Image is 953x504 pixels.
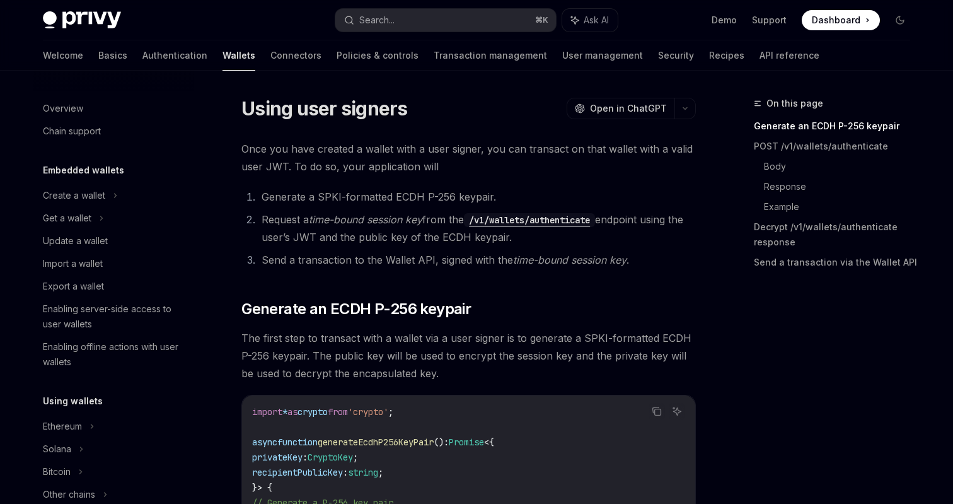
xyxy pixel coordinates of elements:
span: }> { [252,482,272,493]
a: Generate an ECDH P-256 keypair [754,116,920,136]
a: Response [764,177,920,197]
span: : [303,452,308,463]
span: The first step to transact with a wallet via a user signer is to generate a SPKI-formatted ECDH P... [241,329,696,382]
a: /v1/wallets/authenticate [464,213,595,226]
span: Dashboard [812,14,860,26]
span: : [343,467,348,478]
a: Wallets [222,40,255,71]
em: time-bound session key [309,213,422,226]
a: Support [752,14,787,26]
div: Import a wallet [43,256,103,271]
a: Security [658,40,694,71]
div: Update a wallet [43,233,108,249]
a: Body [764,156,920,177]
a: User management [562,40,643,71]
a: Import a wallet [33,252,194,275]
span: async [252,437,277,448]
span: privateKey [252,452,303,463]
a: Export a wallet [33,275,194,298]
div: Overview [43,101,83,116]
li: Generate a SPKI-formatted ECDH P-256 keypair. [258,188,696,206]
div: Bitcoin [43,464,71,479]
button: Search...⌘K [335,9,556,32]
span: Promise [449,437,484,448]
a: Connectors [270,40,321,71]
li: Request a from the endpoint using the user’s JWT and the public key of the ECDH keypair. [258,211,696,246]
button: Ask AI [669,403,685,419]
div: Search... [359,13,395,28]
div: Export a wallet [43,279,104,294]
em: time-bound session key [513,254,627,266]
span: <{ [484,437,494,448]
span: ; [353,452,358,463]
span: Open in ChatGPT [590,102,667,115]
span: function [277,437,318,448]
span: On this page [766,96,823,111]
div: Solana [43,442,71,457]
code: /v1/wallets/authenticate [464,213,595,227]
a: Dashboard [802,10,880,30]
div: Chain support [43,124,101,139]
h5: Embedded wallets [43,163,124,178]
a: Send a transaction via the Wallet API [754,252,920,273]
div: Create a wallet [43,188,105,203]
span: 'crypto' [348,406,388,418]
a: Authentication [142,40,207,71]
a: Example [764,197,920,217]
button: Ask AI [562,9,618,32]
span: () [434,437,444,448]
a: Welcome [43,40,83,71]
div: Ethereum [43,419,82,434]
span: recipientPublicKey [252,467,343,478]
h5: Using wallets [43,394,103,409]
span: Generate an ECDH P-256 keypair [241,299,471,319]
a: Basics [98,40,127,71]
div: Get a wallet [43,211,91,226]
span: crypto [297,406,328,418]
a: POST /v1/wallets/authenticate [754,136,920,156]
div: Enabling server-side access to user wallets [43,302,187,332]
a: Enabling offline actions with user wallets [33,336,194,373]
span: Ask AI [584,14,609,26]
a: Enabling server-side access to user wallets [33,298,194,336]
button: Open in ChatGPT [567,98,674,119]
a: Overview [33,97,194,120]
div: Other chains [43,487,95,502]
li: Send a transaction to the Wallet API, signed with the . [258,251,696,269]
span: from [328,406,348,418]
a: Demo [712,14,737,26]
button: Copy the contents from the code block [649,403,665,419]
span: : [444,437,449,448]
span: CryptoKey [308,452,353,463]
span: import [252,406,282,418]
button: Toggle dark mode [890,10,910,30]
a: Update a wallet [33,230,194,252]
a: Recipes [709,40,744,71]
img: dark logo [43,11,121,29]
span: as [287,406,297,418]
a: API reference [760,40,819,71]
span: ⌘ K [535,15,548,25]
a: Policies & controls [337,40,419,71]
a: Transaction management [434,40,547,71]
div: Enabling offline actions with user wallets [43,339,187,370]
a: Decrypt /v1/wallets/authenticate response [754,217,920,252]
span: Once you have created a wallet with a user signer, you can transact on that wallet with a valid u... [241,140,696,175]
span: string [348,467,378,478]
span: generateEcdhP256KeyPair [318,437,434,448]
h1: Using user signers [241,97,408,120]
span: ; [378,467,383,478]
span: ; [388,406,393,418]
a: Chain support [33,120,194,143]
